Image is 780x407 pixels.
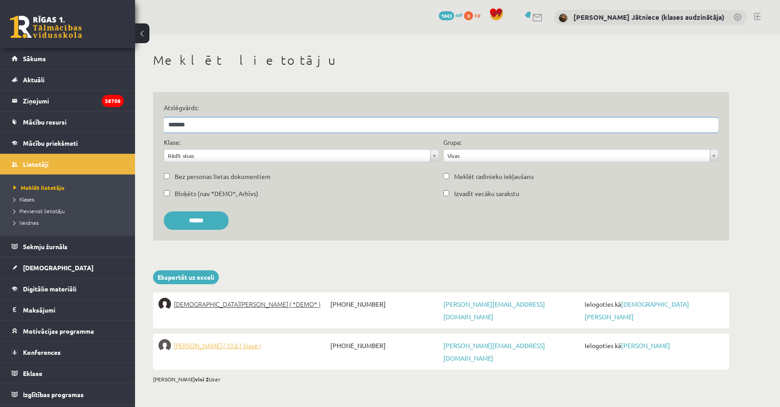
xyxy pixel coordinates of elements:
a: [DEMOGRAPHIC_DATA][PERSON_NAME] [585,300,689,321]
label: Izvadīt vecāku sarakstu [454,189,519,198]
a: [DEMOGRAPHIC_DATA] [12,257,124,278]
a: Meklēt lietotāju [14,183,126,192]
span: Digitālie materiāli [23,285,77,293]
a: Konferences [12,342,124,362]
a: Pievienot lietotāju [14,207,126,215]
a: Maksājumi [12,300,124,320]
span: Eklase [23,369,42,377]
a: Ziņojumi38708 [12,90,124,111]
span: Pievienot lietotāju [14,207,65,215]
img: Kristians Deivs [158,298,171,310]
a: [PERSON_NAME] Jātniece (klases audzinātāja) [573,13,724,22]
span: 1843 [439,11,454,20]
a: Lietotāji [12,154,124,174]
a: Eksportēt uz exceli [153,270,219,284]
span: Mācību priekšmeti [23,139,78,147]
label: Atslēgvārds: [164,103,718,112]
span: Mācību resursi [23,118,67,126]
span: Rādīt visas [168,150,427,161]
a: Rādīt visas [164,150,438,161]
span: Ielogoties kā [582,339,724,352]
label: Klase: [164,138,180,147]
a: Digitālie materiāli [12,278,124,299]
a: Izglītības programas [12,384,124,405]
span: Ielogoties kā [582,298,724,323]
label: Grupa: [443,138,461,147]
span: [DEMOGRAPHIC_DATA][PERSON_NAME] ( *DEMO* ) [174,298,320,310]
span: [PHONE_NUMBER] [328,298,441,310]
h1: Meklēt lietotāju [153,53,729,68]
a: [PERSON_NAME][EMAIL_ADDRESS][DOMAIN_NAME] [443,300,545,321]
legend: Ziņojumi [23,90,124,111]
div: [PERSON_NAME] User [153,375,729,383]
a: 1843 mP [439,11,463,18]
a: [PERSON_NAME][EMAIL_ADDRESS][DOMAIN_NAME] [443,341,545,362]
b: visi 2 [195,376,209,383]
a: Aktuāli [12,69,124,90]
span: Aktuāli [23,76,45,84]
span: Veidnes [14,219,39,226]
label: Bez personas lietas dokumentiem [175,172,271,181]
a: Motivācijas programma [12,321,124,341]
span: Klases [14,196,34,203]
a: Klases [14,195,126,203]
a: Rīgas 1. Tālmācības vidusskola [10,16,82,38]
span: [PERSON_NAME] ( 10.b1 klase ) [174,339,261,352]
img: Gintars Grīviņš [158,339,171,352]
span: Konferences [23,348,61,356]
span: 0 [464,11,473,20]
span: Motivācijas programma [23,327,94,335]
a: Sekmju žurnāls [12,236,124,257]
span: Izglītības programas [23,390,84,398]
a: Visas [444,150,718,161]
span: [PHONE_NUMBER] [328,339,441,352]
span: Lietotāji [23,160,49,168]
a: Eklase [12,363,124,384]
a: 0 xp [464,11,485,18]
span: Sekmju žurnāls [23,242,68,250]
a: Sākums [12,48,124,69]
i: 38708 [102,95,124,107]
span: Sākums [23,54,46,63]
span: mP [455,11,463,18]
img: Anda Laine Jātniece (klases audzinātāja) [559,13,568,22]
a: [PERSON_NAME] ( 10.b1 klase ) [158,339,328,352]
a: Mācību priekšmeti [12,133,124,153]
legend: Maksājumi [23,300,124,320]
span: Meklēt lietotāju [14,184,64,191]
span: [DEMOGRAPHIC_DATA] [23,264,94,272]
span: xp [474,11,480,18]
label: Meklēt radinieku iekļaušanu [454,172,534,181]
span: Visas [447,150,706,161]
a: [DEMOGRAPHIC_DATA][PERSON_NAME] ( *DEMO* ) [158,298,328,310]
label: Bloķēts (nav *DEMO*, Arhīvs) [175,189,258,198]
a: Veidnes [14,219,126,227]
a: [PERSON_NAME] [621,341,670,349]
a: Mācību resursi [12,112,124,132]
